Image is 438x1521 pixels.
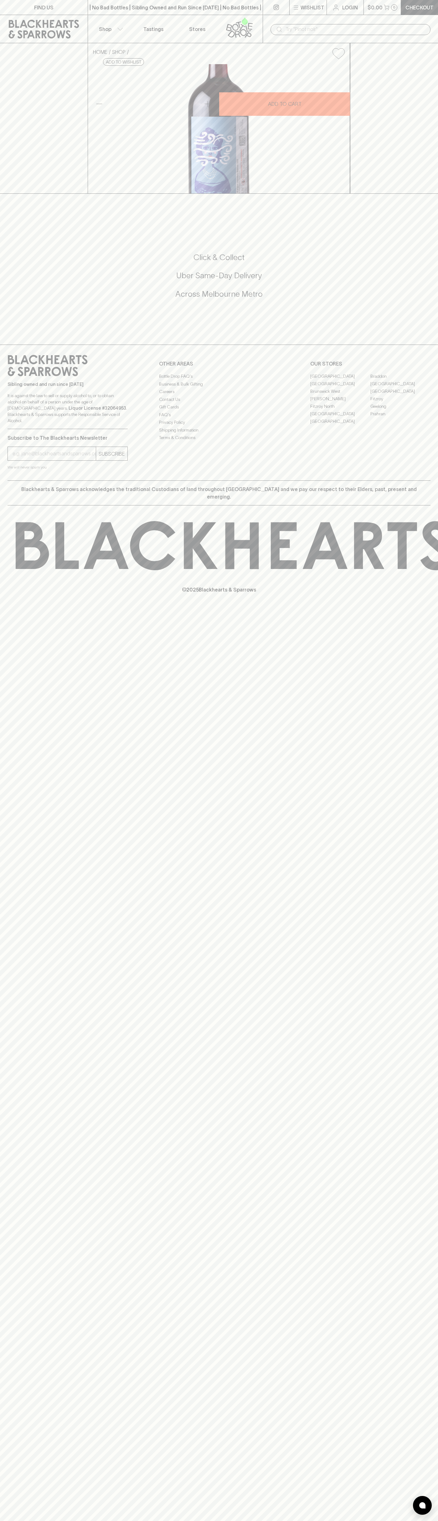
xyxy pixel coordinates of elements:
[88,64,350,193] img: 41180.png
[143,25,163,33] p: Tastings
[159,388,279,396] a: Careers
[310,402,370,410] a: Fitzroy North
[8,464,128,470] p: We will never spam you
[103,58,144,66] button: Add to wishlist
[370,380,430,387] a: [GEOGRAPHIC_DATA]
[112,49,126,55] a: SHOP
[88,15,132,43] button: Shop
[34,4,54,11] p: FIND US
[286,24,425,34] input: Try "Pinot noir"
[159,380,279,388] a: Business & Bulk Gifting
[310,417,370,425] a: [GEOGRAPHIC_DATA]
[370,395,430,402] a: Fitzroy
[159,434,279,442] a: Terms & Conditions
[393,6,395,9] p: 0
[8,252,430,263] h5: Click & Collect
[310,410,370,417] a: [GEOGRAPHIC_DATA]
[159,396,279,403] a: Contact Us
[159,360,279,367] p: OTHER AREAS
[159,419,279,426] a: Privacy Policy
[159,403,279,411] a: Gift Cards
[8,392,128,424] p: It is against the law to sell or supply alcohol to, or to obtain alcohol on behalf of a person un...
[131,15,175,43] a: Tastings
[342,4,358,11] p: Login
[189,25,205,33] p: Stores
[13,449,96,459] input: e.g. jane@blackheartsandsparrows.com.au
[370,372,430,380] a: Braddon
[370,410,430,417] a: Prahran
[99,25,111,33] p: Shop
[8,289,430,299] h5: Across Melbourne Metro
[8,227,430,332] div: Call to action block
[159,426,279,434] a: Shipping Information
[12,485,426,500] p: Blackhearts & Sparrows acknowledges the traditional Custodians of land throughout [GEOGRAPHIC_DAT...
[69,406,126,411] strong: Liquor License #32064953
[175,15,219,43] a: Stores
[310,395,370,402] a: [PERSON_NAME]
[8,381,128,387] p: Sibling owned and run since [DATE]
[219,92,350,116] button: ADD TO CART
[301,4,324,11] p: Wishlist
[96,447,127,460] button: SUBSCRIBE
[159,411,279,418] a: FAQ's
[268,100,301,108] p: ADD TO CART
[370,387,430,395] a: [GEOGRAPHIC_DATA]
[370,402,430,410] a: Geelong
[330,46,347,62] button: Add to wishlist
[310,380,370,387] a: [GEOGRAPHIC_DATA]
[99,450,125,458] p: SUBSCRIBE
[159,373,279,380] a: Bottle Drop FAQ's
[8,270,430,281] h5: Uber Same-Day Delivery
[310,360,430,367] p: OUR STORES
[310,372,370,380] a: [GEOGRAPHIC_DATA]
[405,4,434,11] p: Checkout
[8,434,128,442] p: Subscribe to The Blackhearts Newsletter
[368,4,383,11] p: $0.00
[310,387,370,395] a: Brunswick West
[93,49,107,55] a: HOME
[419,1502,425,1508] img: bubble-icon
